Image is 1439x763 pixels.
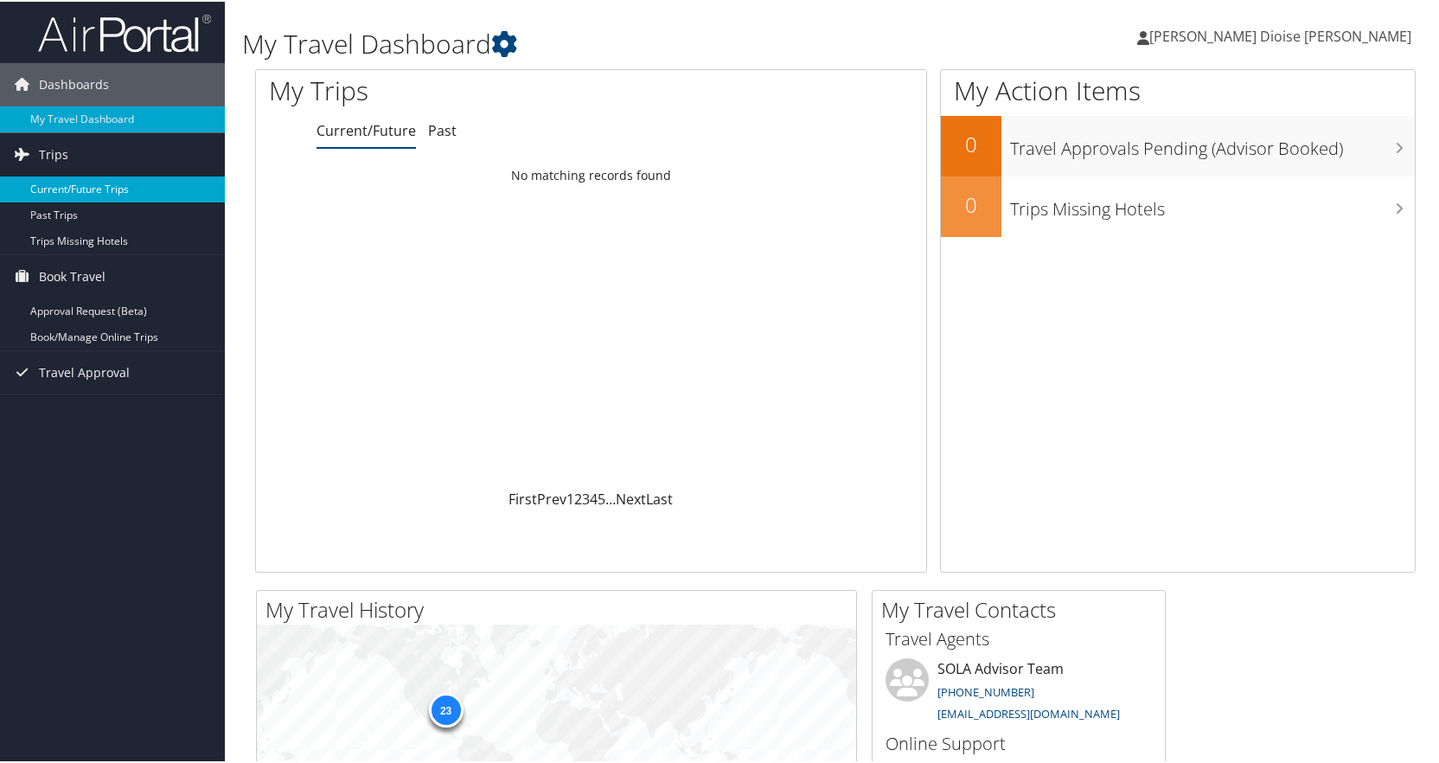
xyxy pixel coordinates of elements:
div: 23 [428,691,463,726]
span: Travel Approval [39,349,130,393]
h3: Trips Missing Hotels [1010,187,1415,220]
span: Book Travel [39,253,106,297]
a: [PHONE_NUMBER] [937,683,1034,698]
a: 1 [566,488,574,507]
a: [PERSON_NAME] Dioise [PERSON_NAME] [1137,9,1429,61]
h2: My Travel Contacts [881,593,1165,623]
img: airportal-logo.png [38,11,211,52]
a: 2 [574,488,582,507]
a: Current/Future [317,119,416,138]
h2: My Travel History [265,593,856,623]
a: Prev [537,488,566,507]
li: SOLA Advisor Team [877,657,1161,728]
span: [PERSON_NAME] Dioise [PERSON_NAME] [1149,25,1411,44]
span: Dashboards [39,61,109,105]
h1: My Travel Dashboard [242,24,1033,61]
a: Past [428,119,457,138]
h3: Travel Approvals Pending (Advisor Booked) [1010,126,1415,159]
td: No matching records found [256,158,926,189]
span: … [605,488,616,507]
a: 0Travel Approvals Pending (Advisor Booked) [941,114,1415,175]
a: 0Trips Missing Hotels [941,175,1415,235]
a: [EMAIL_ADDRESS][DOMAIN_NAME] [937,704,1120,720]
h3: Travel Agents [886,625,1152,650]
span: Trips [39,131,68,175]
a: 3 [582,488,590,507]
h1: My Action Items [941,71,1415,107]
h2: 0 [941,128,1001,157]
a: Next [616,488,646,507]
a: 5 [598,488,605,507]
a: 4 [590,488,598,507]
h2: 0 [941,189,1001,218]
a: First [508,488,537,507]
h1: My Trips [269,71,634,107]
a: Last [646,488,673,507]
h3: Online Support [886,730,1152,754]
